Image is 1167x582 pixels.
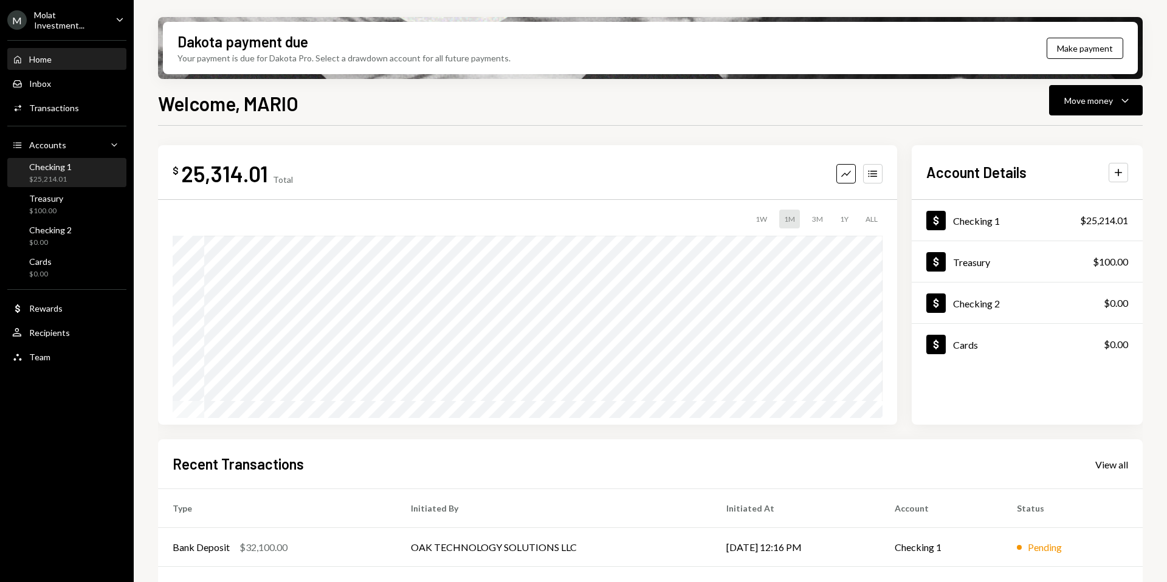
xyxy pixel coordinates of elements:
[1028,540,1062,555] div: Pending
[7,158,126,187] a: Checking 1$25,214.01
[29,174,72,185] div: $25,214.01
[29,256,52,267] div: Cards
[953,215,1000,227] div: Checking 1
[239,540,287,555] div: $32,100.00
[29,54,52,64] div: Home
[34,10,106,30] div: Molat Investment...
[29,327,70,338] div: Recipients
[807,210,828,228] div: 3M
[273,174,293,185] div: Total
[29,303,63,313] div: Rewards
[7,10,27,30] div: M
[29,206,63,216] div: $100.00
[7,346,126,368] a: Team
[912,282,1143,323] a: Checking 2$0.00
[7,321,126,343] a: Recipients
[912,241,1143,282] a: Treasury$100.00
[396,489,712,528] th: Initiated By
[158,91,298,115] h1: Welcome, MARIO
[926,162,1027,182] h2: Account Details
[1104,296,1128,310] div: $0.00
[861,210,883,228] div: ALL
[1049,85,1143,115] button: Move money
[7,97,126,118] a: Transactions
[177,32,308,52] div: Dakota payment due
[181,160,268,187] div: 25,314.01
[29,352,50,362] div: Team
[1047,38,1123,59] button: Make payment
[29,78,51,89] div: Inbox
[912,200,1143,241] a: Checking 1$25,214.01
[1002,489,1143,528] th: Status
[1080,213,1128,228] div: $25,214.01
[880,489,1002,528] th: Account
[29,269,52,279] div: $0.00
[29,162,72,172] div: Checking 1
[953,256,990,268] div: Treasury
[7,134,126,156] a: Accounts
[712,528,880,567] td: [DATE] 12:16 PM
[173,540,230,555] div: Bank Deposit
[1093,255,1128,269] div: $100.00
[396,528,712,567] td: OAK TECHNOLOGY SOLUTIONS LLC
[7,72,126,94] a: Inbox
[29,193,63,204] div: Treasury
[880,528,1002,567] td: Checking 1
[29,238,72,248] div: $0.00
[177,52,511,64] div: Your payment is due for Dakota Pro. Select a drawdown account for all future payments.
[7,190,126,219] a: Treasury$100.00
[1064,94,1113,107] div: Move money
[7,253,126,282] a: Cards$0.00
[1095,459,1128,471] div: View all
[1104,337,1128,352] div: $0.00
[29,140,66,150] div: Accounts
[779,210,800,228] div: 1M
[29,103,79,113] div: Transactions
[953,298,1000,309] div: Checking 2
[912,324,1143,365] a: Cards$0.00
[953,339,978,351] div: Cards
[712,489,880,528] th: Initiated At
[751,210,772,228] div: 1W
[29,225,72,235] div: Checking 2
[1095,457,1128,471] a: View all
[7,297,126,319] a: Rewards
[7,221,126,250] a: Checking 2$0.00
[158,489,396,528] th: Type
[7,48,126,70] a: Home
[173,454,304,474] h2: Recent Transactions
[835,210,853,228] div: 1Y
[173,165,179,177] div: $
